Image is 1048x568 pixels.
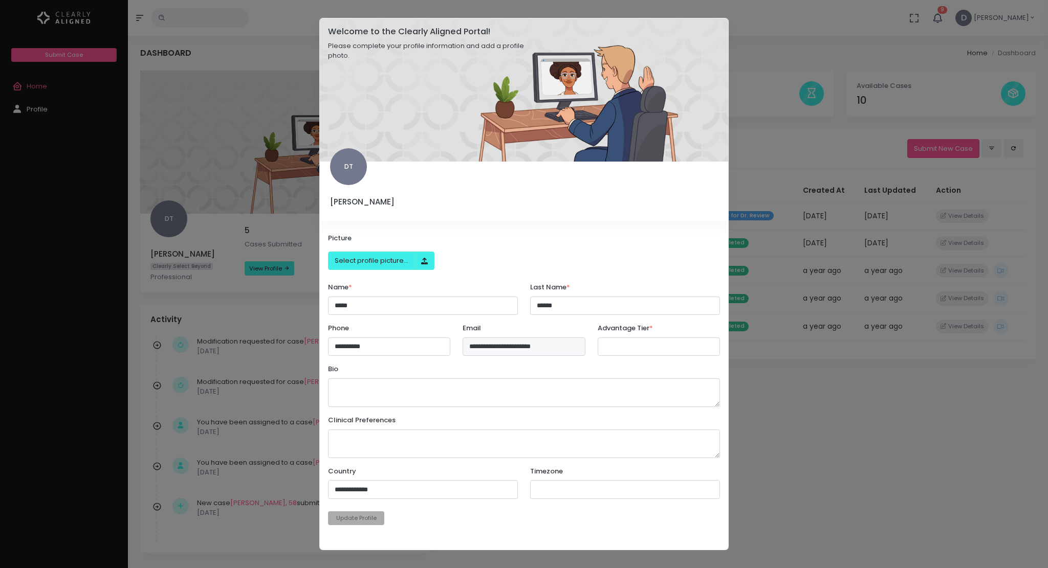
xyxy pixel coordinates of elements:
[328,252,415,270] button: File
[328,233,352,243] label: Picture
[330,197,451,207] h5: [PERSON_NAME]
[328,252,434,270] div: File
[414,252,434,270] button: File
[328,282,352,292] label: Name
[463,323,481,333] label: Email
[328,27,538,37] h5: Welcome to the Clearly Aligned Portal!
[530,466,563,476] label: Timezone
[328,466,356,476] label: Country
[328,323,349,333] label: Phone
[330,148,367,185] span: DT
[598,323,653,333] label: Advantage Tier
[328,41,538,61] p: Please complete your profile information and add a profile photo.
[530,282,570,292] label: Last Name
[328,364,338,374] label: Bio
[328,415,396,425] label: Clinical Preferences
